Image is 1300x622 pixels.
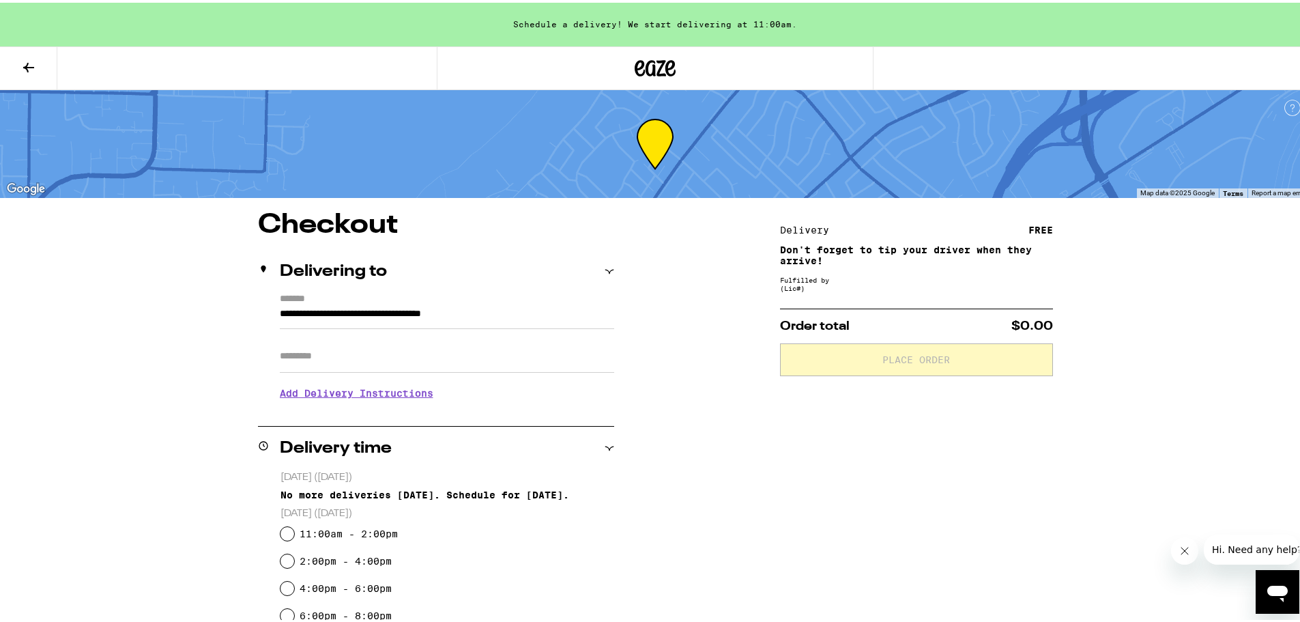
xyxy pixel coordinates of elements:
label: 6:00pm - 8:00pm [300,608,392,619]
p: Don't forget to tip your driver when they arrive! [780,242,1053,264]
div: No more deliveries [DATE]. Schedule for [DATE]. [280,487,614,498]
h1: Checkout [258,209,614,236]
a: Terms [1223,186,1243,195]
h2: Delivering to [280,261,387,277]
span: $0.00 [1011,317,1053,330]
p: We'll contact you at [PHONE_NUMBER] when we arrive [280,406,614,417]
span: Order total [780,317,850,330]
span: Place Order [882,352,950,362]
span: Hi. Need any help? [8,10,98,20]
p: [DATE] ([DATE]) [280,505,614,518]
h3: Add Delivery Instructions [280,375,614,406]
label: 11:00am - 2:00pm [300,526,398,537]
div: Delivery [780,223,839,232]
a: Open this area in Google Maps (opens a new window) [3,178,48,195]
p: [DATE] ([DATE]) [280,468,614,481]
iframe: Message from company [1204,532,1299,562]
div: Fulfilled by (Lic# ) [780,273,1053,289]
h2: Delivery time [280,438,392,454]
span: Map data ©2025 Google [1140,186,1215,194]
label: 2:00pm - 4:00pm [300,553,392,564]
img: Google [3,178,48,195]
iframe: Button to launch messaging window [1256,567,1299,611]
button: Place Order [780,341,1053,373]
label: 4:00pm - 6:00pm [300,580,392,591]
iframe: Close message [1171,535,1198,562]
div: FREE [1028,223,1053,232]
